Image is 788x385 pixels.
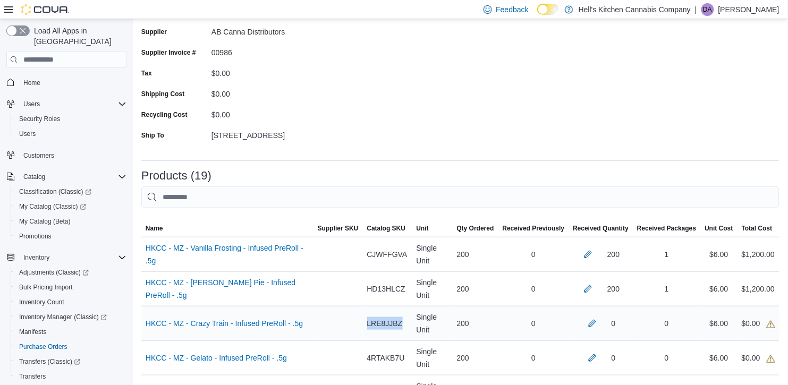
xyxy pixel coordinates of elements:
[15,296,69,309] a: Inventory Count
[19,343,67,351] span: Purchase Orders
[15,355,126,368] span: Transfers (Classic)
[498,347,569,369] div: 0
[742,248,775,261] div: $1,200.00
[15,113,126,125] span: Security Roles
[367,283,405,295] span: HD13HLCZ
[19,130,36,138] span: Users
[15,200,90,213] a: My Catalog (Classic)
[23,100,40,108] span: Users
[11,339,131,354] button: Purchase Orders
[19,251,54,264] button: Inventory
[2,97,131,112] button: Users
[11,229,131,244] button: Promotions
[211,85,354,98] div: $0.00
[19,76,45,89] a: Home
[19,170,49,183] button: Catalog
[19,283,73,292] span: Bulk Pricing Import
[537,4,560,15] input: Dark Mode
[141,48,196,57] label: Supplier Invoice #
[633,278,700,300] div: 1
[453,313,498,334] div: 200
[704,3,713,16] span: DA
[633,244,700,265] div: 1
[363,220,412,237] button: Catalog SKU
[701,244,738,265] div: $6.00
[19,115,60,123] span: Security Roles
[141,220,313,237] button: Name
[313,220,363,237] button: Supplier SKU
[15,266,93,279] a: Adjustments (Classic)
[742,317,775,330] div: $0.00
[367,317,403,330] span: LRE8JJBZ
[15,127,126,140] span: Users
[15,215,126,228] span: My Catalog (Beta)
[367,248,408,261] span: CJWFFGVA
[701,313,738,334] div: $6.00
[498,244,569,265] div: 0
[23,253,49,262] span: Inventory
[23,79,40,87] span: Home
[141,169,211,182] h3: Products (19)
[705,224,733,233] span: Unit Cost
[742,224,773,233] span: Total Cost
[19,268,89,277] span: Adjustments (Classic)
[15,113,64,125] a: Security Roles
[367,224,406,233] span: Catalog SKU
[633,313,700,334] div: 0
[498,313,569,334] div: 0
[607,283,620,295] div: 200
[11,369,131,384] button: Transfers
[11,199,131,214] a: My Catalog (Classic)
[11,184,131,199] a: Classification (Classic)
[15,215,75,228] a: My Catalog (Beta)
[19,98,44,110] button: Users
[141,69,152,78] label: Tax
[141,110,188,119] label: Recycling Cost
[15,370,126,383] span: Transfers
[742,352,775,364] div: $0.00
[15,340,72,353] a: Purchase Orders
[701,347,738,369] div: $6.00
[11,324,131,339] button: Manifests
[15,230,126,243] span: Promotions
[23,173,45,181] span: Catalog
[19,75,126,89] span: Home
[15,200,126,213] span: My Catalog (Classic)
[579,3,691,16] p: Hell's Kitchen Cannabis Company
[11,295,131,310] button: Inventory Count
[612,352,616,364] div: 0
[612,317,616,330] div: 0
[19,202,86,211] span: My Catalog (Classic)
[412,341,453,375] div: Single Unit
[15,266,126,279] span: Adjustments (Classic)
[15,326,50,338] a: Manifests
[30,25,126,47] span: Load All Apps in [GEOGRAPHIC_DATA]
[15,281,77,294] a: Bulk Pricing Import
[141,90,184,98] label: Shipping Cost
[19,251,126,264] span: Inventory
[15,296,126,309] span: Inventory Count
[15,326,126,338] span: Manifests
[573,224,629,233] span: Received Quantity
[211,106,354,119] div: $0.00
[211,44,354,57] div: 00986
[146,276,309,302] a: HKCC - MZ - [PERSON_NAME] Pie - Infused PreRoll - .5g
[15,340,126,353] span: Purchase Orders
[453,244,498,265] div: 200
[146,317,303,330] a: HKCC - MZ - Crazy Train - Infused PreRoll - .5g
[146,224,163,233] span: Name
[2,169,131,184] button: Catalog
[607,248,620,261] div: 200
[19,298,64,306] span: Inventory Count
[457,224,494,233] span: Qty Ordered
[141,131,164,140] label: Ship To
[19,313,107,321] span: Inventory Manager (Classic)
[19,232,52,241] span: Promotions
[11,112,131,126] button: Security Roles
[19,187,91,196] span: Classification (Classic)
[23,151,54,160] span: Customers
[2,250,131,265] button: Inventory
[496,4,529,15] span: Feedback
[11,354,131,369] a: Transfers (Classic)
